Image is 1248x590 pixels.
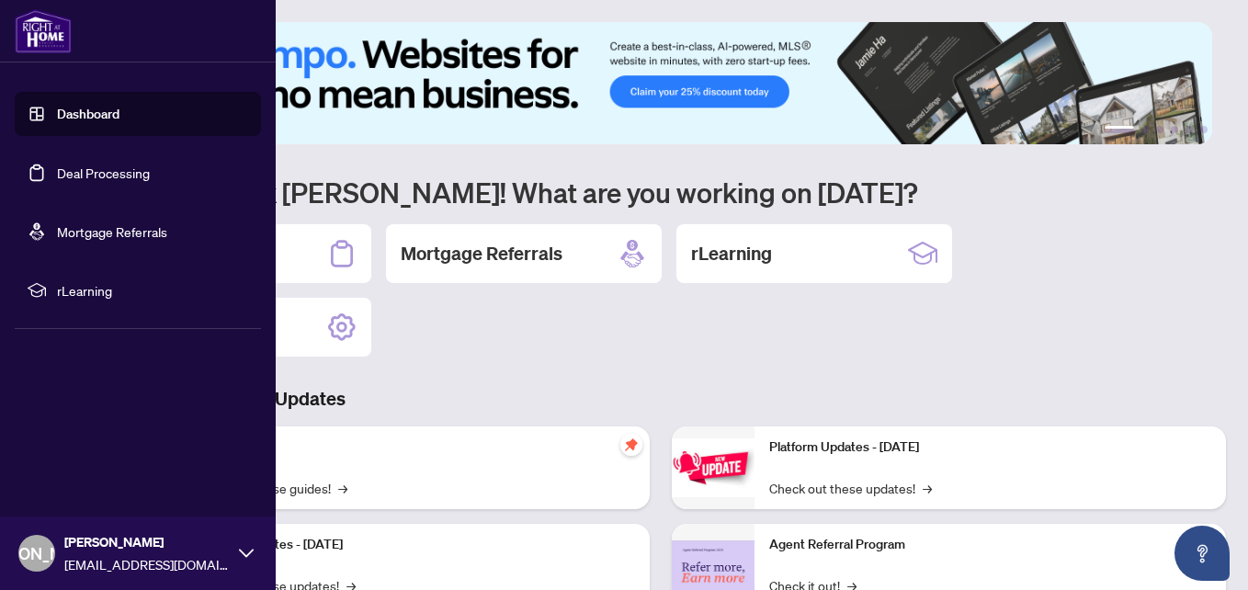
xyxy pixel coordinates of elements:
button: 2 [1141,126,1149,133]
img: logo [15,9,72,53]
button: 3 [1156,126,1163,133]
p: Self-Help [193,437,635,458]
img: Platform Updates - June 23, 2025 [672,438,754,496]
h2: Mortgage Referrals [401,241,562,267]
button: 5 [1186,126,1193,133]
button: 4 [1171,126,1178,133]
a: Deal Processing [57,165,150,181]
a: Mortgage Referrals [57,223,167,240]
button: Open asap [1174,526,1230,581]
p: Agent Referral Program [769,535,1211,555]
a: Dashboard [57,106,119,122]
span: rLearning [57,280,248,301]
span: [PERSON_NAME] [64,532,230,552]
span: [EMAIL_ADDRESS][DOMAIN_NAME] [64,554,230,574]
h2: rLearning [691,241,772,267]
p: Platform Updates - [DATE] [193,535,635,555]
h3: Brokerage & Industry Updates [96,386,1226,412]
a: Check out these updates!→ [769,478,932,498]
span: → [923,478,932,498]
h1: Welcome back [PERSON_NAME]! What are you working on [DATE]? [96,175,1226,210]
button: 6 [1200,126,1208,133]
button: 1 [1105,126,1134,133]
img: Slide 0 [96,22,1212,144]
p: Platform Updates - [DATE] [769,437,1211,458]
span: pushpin [620,434,642,456]
span: → [338,478,347,498]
